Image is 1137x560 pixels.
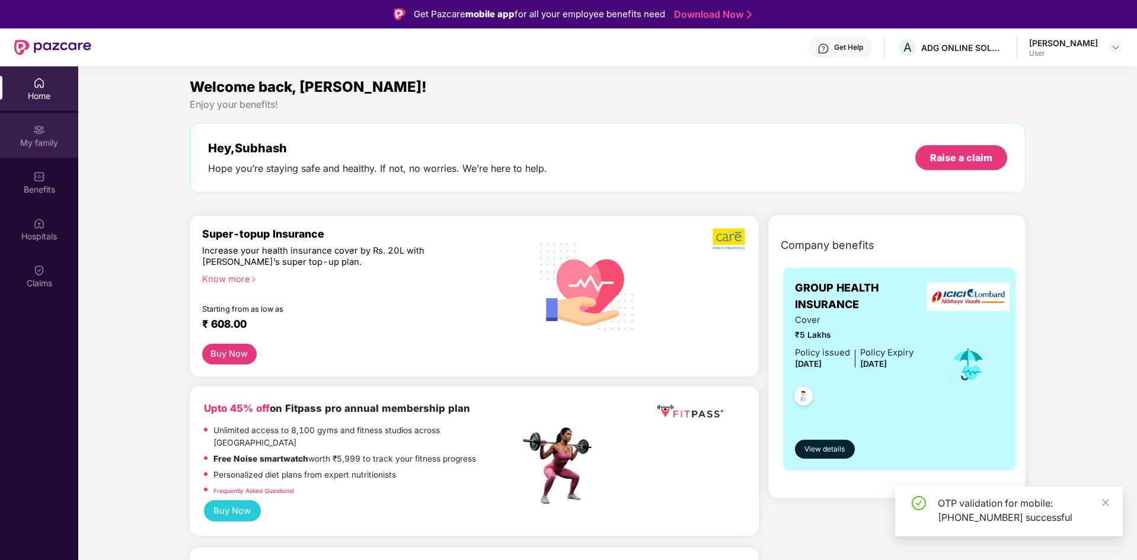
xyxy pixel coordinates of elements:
[795,313,914,327] span: Cover
[531,228,644,343] img: svg+xml;base64,PHN2ZyB4bWxucz0iaHR0cDovL3d3dy53My5vcmcvMjAwMC9zdmciIHhtbG5zOnhsaW5rPSJodHRwOi8vd3...
[213,424,519,450] p: Unlimited access to 8,100 gyms and fitness studios across [GEOGRAPHIC_DATA]
[938,496,1109,524] div: OTP validation for mobile: [PHONE_NUMBER] successful
[804,444,845,455] span: View details
[33,77,45,89] img: svg+xml;base64,PHN2ZyBpZD0iSG9tZSIgeG1sbnM9Imh0dHA6Ly93d3cudzMub3JnLzIwMDAvc3ZnIiB3aWR0aD0iMjAiIG...
[202,344,257,364] button: Buy Now
[1111,43,1120,52] img: svg+xml;base64,PHN2ZyBpZD0iRHJvcGRvd24tMzJ4MzIiIHhtbG5zPSJodHRwOi8vd3d3LnczLm9yZy8yMDAwL3N2ZyIgd2...
[949,345,988,384] img: icon
[781,237,874,254] span: Company benefits
[817,43,829,55] img: svg+xml;base64,PHN2ZyBpZD0iSGVscC0zMngzMiIgeG1sbnM9Imh0dHA6Ly93d3cudzMub3JnLzIwMDAvc3ZnIiB3aWR0aD...
[250,276,257,283] span: right
[208,141,547,155] div: Hey, Subhash
[713,228,746,250] img: b5dec4f62d2307b9de63beb79f102df3.png
[14,40,91,55] img: New Pazcare Logo
[860,346,914,360] div: Policy Expiry
[921,42,1004,53] div: ADG ONLINE SOLUTIONS PRIVATE LIMITED
[795,346,850,360] div: Policy issued
[202,318,508,332] div: ₹ 608.00
[1029,37,1098,49] div: [PERSON_NAME]
[204,500,261,522] button: Buy Now
[202,305,470,313] div: Starting from as low as
[190,98,1026,111] div: Enjoy your benefits!
[33,217,45,229] img: svg+xml;base64,PHN2ZyBpZD0iSG9zcGl0YWxzIiB4bWxucz0iaHR0cDovL3d3dy53My5vcmcvMjAwMC9zdmciIHdpZHRoPS...
[394,8,405,20] img: Logo
[795,440,855,459] button: View details
[33,264,45,276] img: svg+xml;base64,PHN2ZyBpZD0iQ2xhaW0iIHhtbG5zPSJodHRwOi8vd3d3LnczLm9yZy8yMDAwL3N2ZyIgd2lkdGg9IjIwIi...
[202,274,513,282] div: Know more
[795,359,822,369] span: [DATE]
[33,171,45,183] img: svg+xml;base64,PHN2ZyBpZD0iQmVuZWZpdHMiIHhtbG5zPSJodHRwOi8vd3d3LnczLm9yZy8yMDAwL3N2ZyIgd2lkdGg9Ij...
[208,162,547,175] div: Hope you’re staying safe and healthy. If not, no worries. We’re here to help.
[202,245,468,268] div: Increase your health insurance cover by Rs. 20L with [PERSON_NAME]’s super top-up plan.
[1101,498,1110,507] span: close
[213,453,476,466] p: worth ₹5,999 to track your fitness progress
[860,359,887,369] span: [DATE]
[903,40,912,55] span: A
[213,454,308,463] strong: Free Noise smartwatch
[204,402,470,414] b: on Fitpass pro annual membership plan
[930,151,992,164] div: Raise a claim
[927,282,1010,311] img: insurerLogo
[519,424,602,507] img: fpp.png
[789,383,818,412] img: svg+xml;base64,PHN2ZyB4bWxucz0iaHR0cDovL3d3dy53My5vcmcvMjAwMC9zdmciIHdpZHRoPSI0OC45NDMiIGhlaWdodD...
[213,469,396,482] p: Personalized diet plans from expert nutritionists
[674,8,748,21] a: Download Now
[414,7,665,21] div: Get Pazcare for all your employee benefits need
[1029,49,1098,58] div: User
[190,78,427,95] span: Welcome back, [PERSON_NAME]!
[795,329,914,342] span: ₹5 Lakhs
[204,402,270,414] b: Upto 45% off
[202,228,520,240] div: Super-topup Insurance
[795,280,933,313] span: GROUP HEALTH INSURANCE
[654,401,726,423] img: fppp.png
[465,8,515,20] strong: mobile app
[912,496,926,510] span: check-circle
[213,487,294,494] a: Frequently Asked Questions!
[747,8,752,21] img: Stroke
[33,124,45,136] img: svg+xml;base64,PHN2ZyB3aWR0aD0iMjAiIGhlaWdodD0iMjAiIHZpZXdCb3g9IjAgMCAyMCAyMCIgZmlsbD0ibm9uZSIgeG...
[834,43,863,52] div: Get Help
